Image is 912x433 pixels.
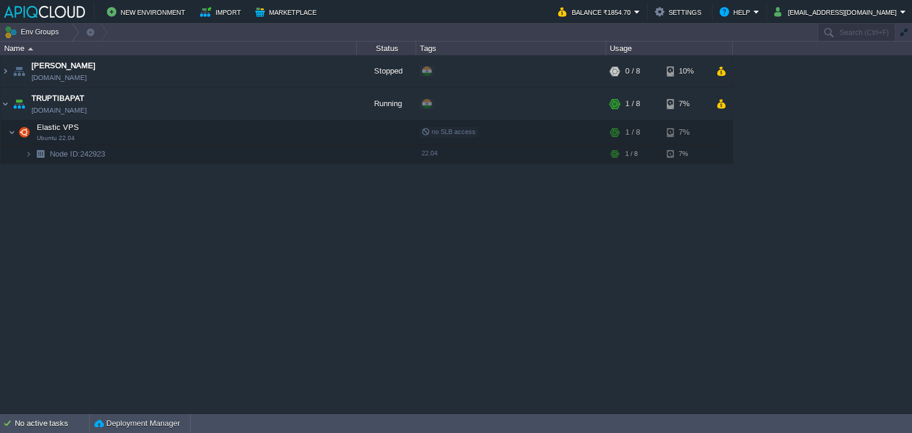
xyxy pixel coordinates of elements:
div: 1 / 8 [625,88,640,120]
div: 7% [667,88,705,120]
div: Stopped [357,55,416,87]
div: Usage [607,42,732,55]
div: 1 / 8 [625,145,638,163]
button: Settings [655,5,705,19]
a: TRUPTIBAPAT [31,93,84,104]
img: AMDAwAAAACH5BAEAAAAALAAAAAABAAEAAAICRAEAOw== [32,145,49,163]
img: AMDAwAAAACH5BAEAAAAALAAAAAABAAEAAAICRAEAOw== [1,88,10,120]
span: no SLB access [422,128,476,135]
button: Env Groups [4,24,63,40]
img: AMDAwAAAACH5BAEAAAAALAAAAAABAAEAAAICRAEAOw== [16,120,33,144]
img: AMDAwAAAACH5BAEAAAAALAAAAAABAAEAAAICRAEAOw== [1,55,10,87]
button: Marketplace [255,5,320,19]
button: Help [720,5,753,19]
button: Deployment Manager [94,418,180,429]
img: AMDAwAAAACH5BAEAAAAALAAAAAABAAEAAAICRAEAOw== [11,55,27,87]
div: Running [357,88,416,120]
button: Import [200,5,245,19]
div: No active tasks [15,414,89,433]
img: AMDAwAAAACH5BAEAAAAALAAAAAABAAEAAAICRAEAOw== [28,47,33,50]
div: 0 / 8 [625,55,640,87]
span: Node ID: [50,149,80,158]
span: Elastic VPS [36,122,81,132]
div: 7% [667,120,705,144]
a: [PERSON_NAME] [31,60,96,72]
img: AMDAwAAAACH5BAEAAAAALAAAAAABAAEAAAICRAEAOw== [11,88,27,120]
button: New Environment [107,5,189,19]
span: 242923 [49,149,107,159]
div: 1 / 8 [625,120,640,144]
div: Status [357,42,416,55]
iframe: chat widget [862,386,900,421]
a: [DOMAIN_NAME] [31,104,87,116]
button: Balance ₹1854.70 [558,5,634,19]
span: Ubuntu 22.04 [37,135,75,142]
div: 7% [667,145,705,163]
button: [EMAIL_ADDRESS][DOMAIN_NAME] [774,5,900,19]
img: AMDAwAAAACH5BAEAAAAALAAAAAABAAEAAAICRAEAOw== [8,120,15,144]
div: Name [1,42,356,55]
span: 22.04 [422,149,438,157]
a: [DOMAIN_NAME] [31,72,87,84]
img: AMDAwAAAACH5BAEAAAAALAAAAAABAAEAAAICRAEAOw== [25,145,32,163]
a: Node ID:242923 [49,149,107,159]
img: APIQCloud [4,6,85,18]
a: Elastic VPSUbuntu 22.04 [36,123,81,132]
div: 10% [667,55,705,87]
div: Tags [417,42,606,55]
